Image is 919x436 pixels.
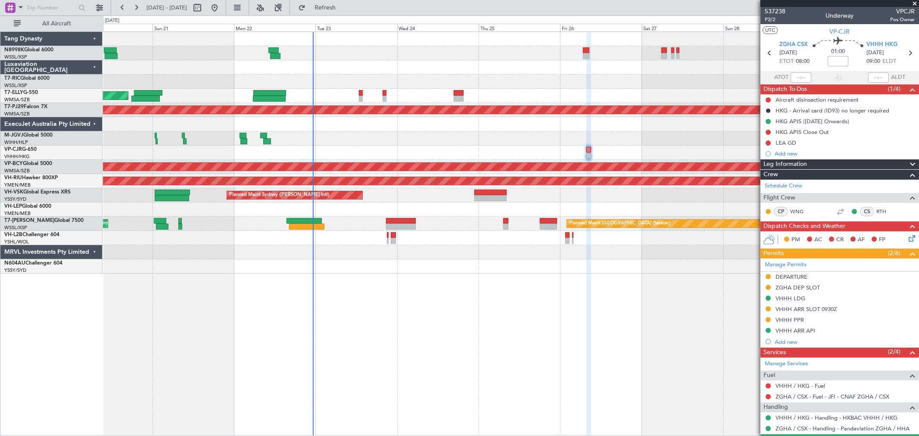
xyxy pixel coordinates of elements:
[776,305,837,313] div: VHHH ARR SLOT 0930Z
[776,393,889,400] a: ZGHA / CSX - Fuel - JFI - CNAF ZGHA / CSX
[4,90,38,95] a: T7-ELLYG-550
[860,207,874,216] div: CS
[4,104,24,109] span: T7-PJ29
[775,338,915,346] div: Add new
[4,224,27,231] a: WSSL/XSP
[4,218,84,223] a: T7-[PERSON_NAME]Global 7500
[569,217,670,230] div: Planned Maint [GEOGRAPHIC_DATA] (Seletar)
[765,7,785,16] span: 537238
[4,133,23,138] span: M-JGVJ
[776,425,910,432] a: ZGHA / CSX - Handling - Pandaviation ZGHA / HHA
[890,7,915,16] span: VPCJR
[814,236,822,244] span: AC
[776,382,825,389] a: VHHH / HKG - Fuel
[153,24,234,31] div: Sun 21
[4,204,22,209] span: VH-LEP
[779,49,797,57] span: [DATE]
[776,139,796,146] div: LEA GD
[765,261,807,269] a: Manage Permits
[882,57,896,66] span: ELDT
[858,236,865,244] span: AF
[831,47,845,56] span: 01:00
[830,27,850,36] span: VP-CJR
[891,73,905,82] span: ALDT
[776,284,820,291] div: ZGHA DEP SLOT
[4,261,62,266] a: N604AUChallenger 604
[866,40,897,49] span: VHHH HKG
[776,316,804,324] div: VHHH PPR
[796,57,810,66] span: 08:00
[4,90,23,95] span: T7-ELLY
[4,47,24,53] span: N8998K
[315,24,397,31] div: Tue 23
[4,104,47,109] a: T7-PJ29Falcon 7X
[4,133,53,138] a: M-JGVJGlobal 5000
[4,76,50,81] a: T7-RICGlobal 6000
[890,16,915,23] span: Pos Owner
[776,118,849,125] div: HKG APIS ([DATE] Onwards)
[763,402,788,412] span: Handling
[779,57,794,66] span: ETOT
[234,24,315,31] div: Mon 22
[479,24,560,31] div: Thu 25
[888,84,900,93] span: (1/4)
[765,16,785,23] span: P2/2
[4,97,30,103] a: WMSA/SZB
[774,207,788,216] div: CP
[763,371,775,380] span: Fuel
[71,24,152,31] div: Sat 20
[146,4,187,12] span: [DATE] - [DATE]
[4,190,71,195] a: VH-VSKGlobal Express XRS
[4,175,58,181] a: VH-RIUHawker 800XP
[790,208,810,215] a: WNG
[4,267,26,274] a: YSSY/SYD
[876,208,896,215] a: RTH
[763,249,784,258] span: Permits
[776,107,889,114] div: HKG - Arrival card (ID93) no longer required
[4,204,51,209] a: VH-LEPGlobal 6000
[4,182,31,188] a: YMEN/MEB
[836,236,844,244] span: CR
[775,150,915,157] div: Add new
[723,24,805,31] div: Sun 28
[4,196,26,202] a: YSSY/SYD
[763,193,795,203] span: Flight Crew
[105,17,119,25] div: [DATE]
[4,218,54,223] span: T7-[PERSON_NAME]
[879,236,885,244] span: FP
[4,175,22,181] span: VH-RIU
[776,273,807,280] div: DEPARTURE
[294,1,346,15] button: Refresh
[888,249,900,258] span: (2/6)
[4,47,53,53] a: N8998KGlobal 6000
[4,261,25,266] span: N604AU
[776,327,815,334] div: VHHH ARR API
[776,128,829,136] div: HKG APIS Close Out
[4,232,22,237] span: VH-L2B
[826,12,854,21] div: Underway
[763,170,778,180] span: Crew
[229,189,329,202] div: Planned Maint Sydney ([PERSON_NAME] Intl)
[4,232,59,237] a: VH-L2BChallenger 604
[776,414,897,421] a: VHHH / HKG - Handling - HKBAC VHHH / HKG
[4,161,23,166] span: VP-BCY
[560,24,642,31] div: Fri 26
[4,147,37,152] a: VP-CJRG-650
[4,76,20,81] span: T7-RIC
[4,168,30,174] a: WMSA/SZB
[791,72,811,83] input: --:--
[4,161,52,166] a: VP-BCYGlobal 5000
[763,26,778,34] button: UTC
[866,57,880,66] span: 09:00
[4,139,28,146] a: WIHH/HLP
[397,24,479,31] div: Wed 24
[763,221,845,231] span: Dispatch Checks and Weather
[779,40,808,49] span: ZGHA CSX
[22,21,91,27] span: All Aircraft
[4,190,23,195] span: VH-VSK
[866,49,884,57] span: [DATE]
[765,182,802,190] a: Schedule Crew
[763,84,807,94] span: Dispatch To-Dos
[776,295,805,302] div: VHHH LDG
[791,236,800,244] span: PM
